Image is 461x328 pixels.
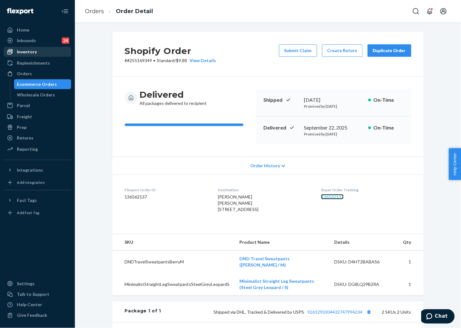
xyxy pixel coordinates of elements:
div: Returns [17,135,33,141]
div: [DATE] [304,96,363,104]
td: DNDTravelSweatpantsBerryM [112,251,235,273]
button: Copy tracking number [365,308,373,316]
a: Home [4,25,71,35]
a: DND Travel Sweatpants ([PERSON_NAME] / M) [240,256,290,267]
a: Inventory [4,47,71,57]
div: Talk to Support [17,291,49,297]
div: Fast Tags [17,197,37,203]
h2: Shopify Order [125,44,216,57]
button: Give Feedback [4,311,71,321]
button: Duplicate Order [368,44,411,57]
button: Close Navigation [59,5,71,17]
div: Prep [17,124,27,130]
p: # #255169349 / $9.88 [125,57,216,64]
div: Integrations [17,167,43,173]
p: Promised by [DATE] [304,131,363,137]
a: 9261290304432747994234 [308,310,363,315]
div: Add Integration [17,180,45,185]
div: Home [17,27,29,33]
div: Orders [17,71,32,77]
dd: 136562137 [125,194,208,200]
img: Flexport logo [7,8,33,14]
div: Add Fast Tag [17,210,39,215]
div: Package 1 of 1 [125,308,161,316]
th: Product Name [235,234,330,251]
iframe: Opens a widget where you can chat to one of our agents [421,309,455,325]
th: Qty [398,234,424,251]
div: 24 [62,37,69,44]
div: Freight [17,114,32,120]
button: Integrations [4,165,71,175]
dt: Flexport Order ID [125,187,208,193]
div: DSKU: D4HT2BABAS6 [335,259,393,265]
div: Help Center [17,302,42,308]
a: Replenishments [4,58,71,68]
button: Help Center [449,148,461,180]
a: Orders [85,8,104,15]
a: Wholesale Orders [14,90,71,100]
ol: breadcrumbs [80,2,158,21]
div: Reporting [17,146,38,152]
div: Settings [17,281,35,287]
a: Help Center [4,300,71,310]
td: MinimalistStraightLegSweatpantsSteelGreyLeopardS [112,273,235,296]
p: Promised by [DATE] [304,104,363,109]
button: Fast Tags [4,195,71,205]
p: Shipped [264,96,299,104]
dt: Destination [218,187,311,193]
p: On-Time [374,124,404,131]
div: Give Feedback [17,312,47,319]
a: Prep [4,122,71,132]
p: On-Time [374,96,404,104]
p: Delivered [264,124,299,131]
a: Reporting [4,144,71,154]
th: Details [330,234,398,251]
span: Order History [250,163,280,169]
div: Inventory [17,49,37,55]
div: September 22, 2025 [304,124,363,131]
button: Submit Claim [279,44,317,57]
a: Minimalist Straight Leg Sweatpants (Steel Grey Leopard / S) [240,278,314,290]
div: All packages delivered to recipient [140,89,207,106]
a: Parcel [4,100,71,110]
button: Open account menu [437,5,450,17]
a: Returns [4,133,71,143]
a: Order Detail [116,8,153,15]
div: Ecommerce Orders [17,81,57,87]
a: Freight [4,112,71,122]
div: Wholesale Orders [17,92,55,98]
span: • [154,58,156,63]
a: Orders [4,69,71,79]
a: Settings [4,279,71,289]
span: [PERSON_NAME] [PERSON_NAME] [STREET_ADDRESS] [218,194,259,212]
a: Add Fast Tag [4,208,71,218]
button: Talk to Support [4,289,71,299]
div: Replenishments [17,60,50,66]
span: Shipped via DHL, Tracked & Delivered by USPS [214,310,373,315]
a: 136562137 [321,194,344,199]
span: Standard [157,58,175,63]
td: 1 [398,273,424,296]
button: Open notifications [424,5,436,17]
button: Open Search Box [410,5,422,17]
a: Inbounds24 [4,36,71,46]
th: SKU [112,234,235,251]
button: View Details [187,57,216,64]
div: DSKU: DG8LQ29B2RA [335,281,393,287]
div: 2 SKUs 2 Units [161,308,411,316]
dt: Buyer Order Tracking [321,187,411,193]
div: Duplicate Order [373,47,406,54]
a: Ecommerce Orders [14,79,71,89]
a: Add Integration [4,178,71,188]
div: Inbounds [17,37,36,44]
button: Create Return [322,44,363,57]
td: 1 [398,251,424,273]
h3: Delivered [140,89,207,100]
div: Parcel [17,102,30,109]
